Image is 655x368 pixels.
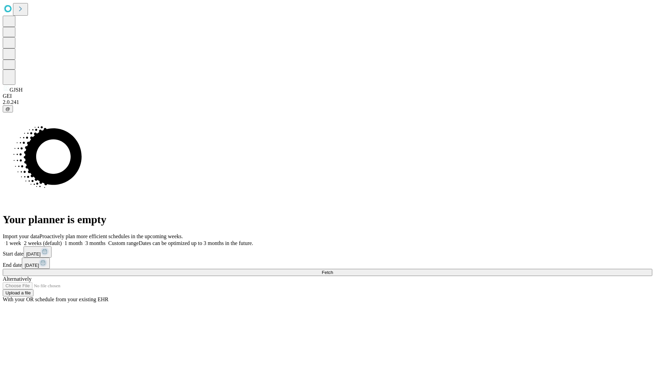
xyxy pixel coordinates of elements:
div: 2.0.241 [3,99,652,105]
span: 1 month [64,240,83,246]
button: Upload a file [3,289,33,296]
span: [DATE] [26,251,41,257]
button: [DATE] [22,258,50,269]
button: @ [3,105,13,112]
span: [DATE] [25,263,39,268]
span: Proactively plan more efficient schedules in the upcoming weeks. [40,233,183,239]
h1: Your planner is empty [3,213,652,226]
span: Custom range [108,240,139,246]
span: 3 months [85,240,105,246]
span: Import your data [3,233,40,239]
button: Fetch [3,269,652,276]
button: [DATE] [24,246,52,258]
div: GEI [3,93,652,99]
span: @ [5,106,10,111]
span: 1 week [5,240,21,246]
div: End date [3,258,652,269]
span: With your OR schedule from your existing EHR [3,296,108,302]
span: Alternatively [3,276,31,282]
div: Start date [3,246,652,258]
span: GJSH [10,87,23,93]
span: Fetch [322,270,333,275]
span: Dates can be optimized up to 3 months in the future. [139,240,253,246]
span: 2 weeks (default) [24,240,62,246]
